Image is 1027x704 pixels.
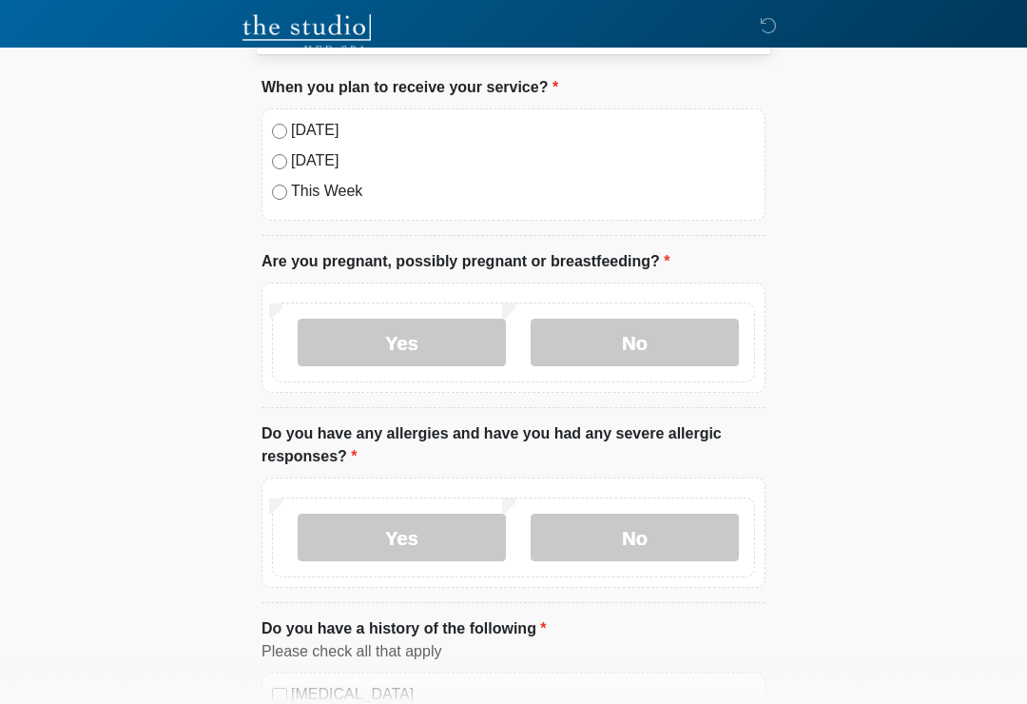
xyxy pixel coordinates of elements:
[272,124,287,139] input: [DATE]
[272,185,287,200] input: This Week
[262,640,765,663] div: Please check all that apply
[262,617,547,640] label: Do you have a history of the following
[272,154,287,169] input: [DATE]
[262,422,765,468] label: Do you have any allergies and have you had any severe allergic responses?
[262,76,558,99] label: When you plan to receive your service?
[298,319,506,366] label: Yes
[291,180,755,203] label: This Week
[262,250,669,273] label: Are you pregnant, possibly pregnant or breastfeeding?
[272,688,287,703] input: [MEDICAL_DATA]
[291,149,755,172] label: [DATE]
[298,514,506,561] label: Yes
[531,319,739,366] label: No
[242,14,371,52] img: The Studio Med Spa Logo
[531,514,739,561] label: No
[291,119,755,142] label: [DATE]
